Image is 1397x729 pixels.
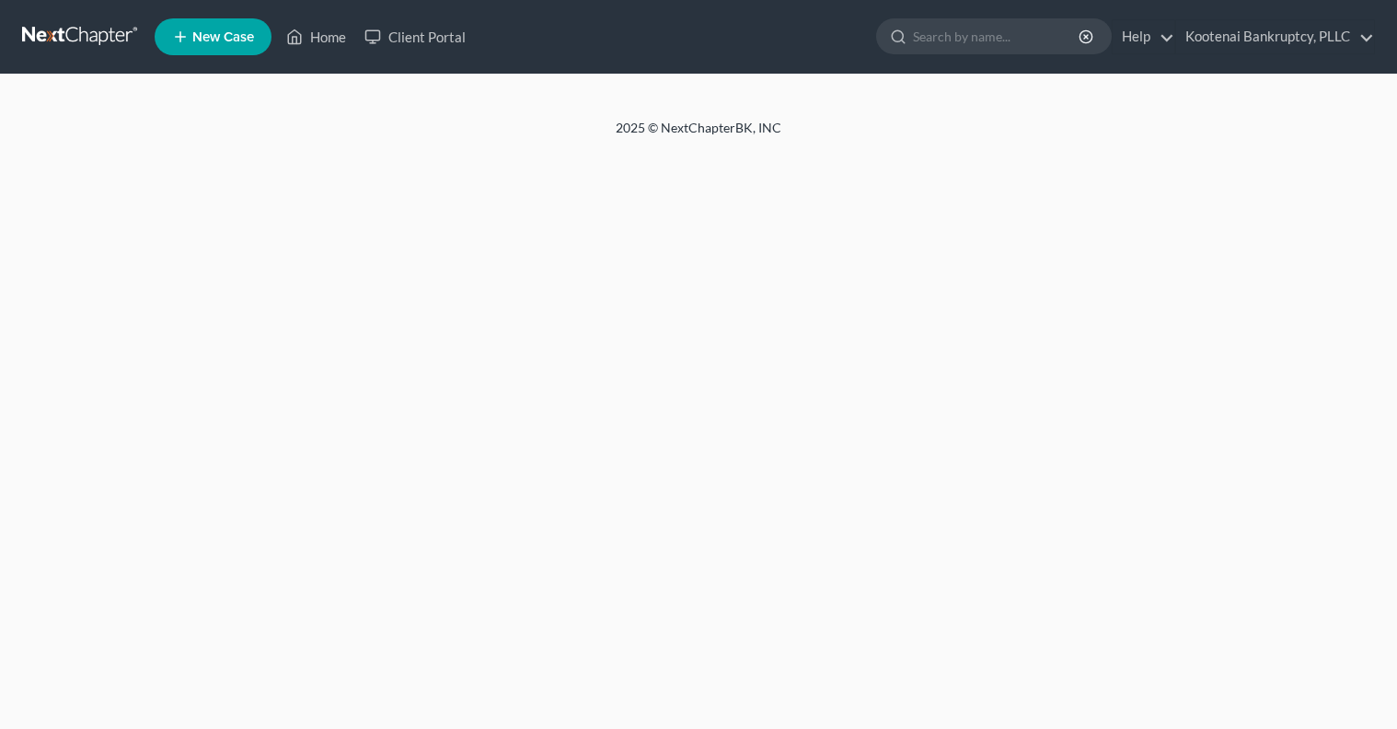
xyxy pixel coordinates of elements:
[355,20,475,53] a: Client Portal
[174,119,1223,152] div: 2025 © NextChapterBK, INC
[277,20,355,53] a: Home
[913,19,1081,53] input: Search by name...
[192,30,254,44] span: New Case
[1176,20,1374,53] a: Kootenai Bankruptcy, PLLC
[1113,20,1174,53] a: Help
